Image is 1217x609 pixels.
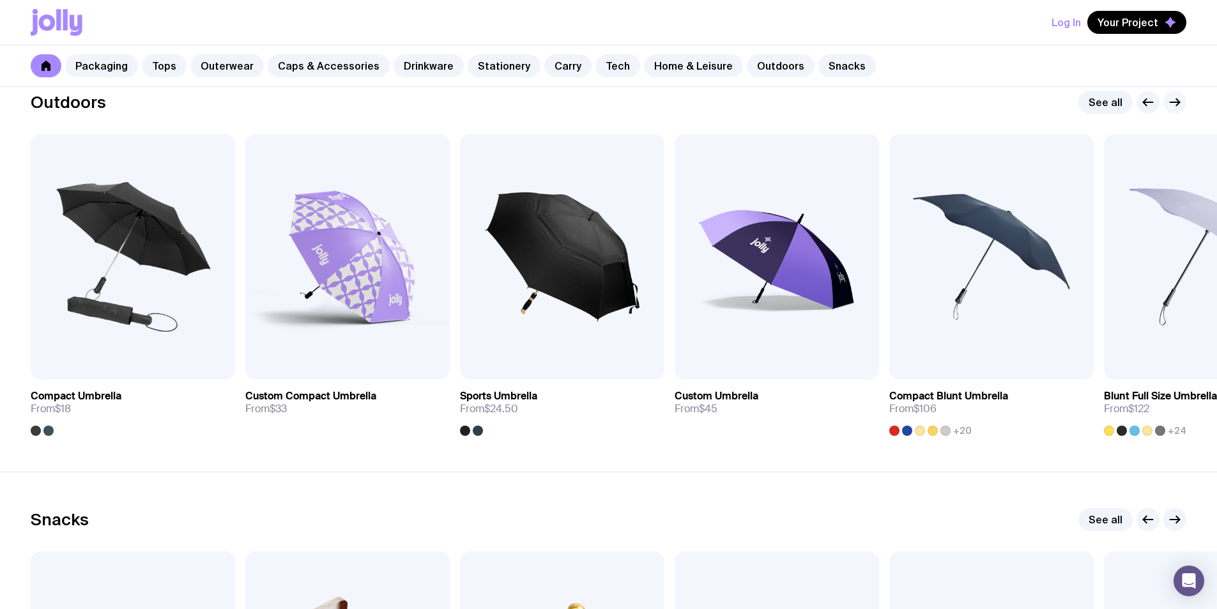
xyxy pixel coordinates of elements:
span: From [31,403,71,415]
span: Your Project [1098,16,1158,29]
a: Compact Blunt UmbrellaFrom$106+20 [889,380,1094,436]
span: From [675,403,717,415]
h3: Compact Umbrella [31,390,121,403]
a: Snacks [818,54,876,77]
span: From [460,403,518,415]
a: Custom Compact UmbrellaFrom$33 [245,380,450,426]
h2: Snacks [31,510,89,529]
span: +20 [953,426,972,436]
span: $122 [1128,402,1149,415]
h3: Blunt Full Size Umbrella [1104,390,1217,403]
a: Stationery [468,54,540,77]
a: Compact UmbrellaFrom$18 [31,380,235,436]
a: Tops [142,54,187,77]
a: Drinkware [394,54,464,77]
span: +24 [1168,426,1186,436]
span: $18 [55,402,71,415]
h2: Outdoors [31,93,106,112]
button: Your Project [1087,11,1186,34]
div: Open Intercom Messenger [1174,566,1204,596]
span: From [1104,403,1149,415]
h3: Compact Blunt Umbrella [889,390,1008,403]
a: Packaging [65,54,138,77]
h3: Sports Umbrella [460,390,537,403]
h3: Custom Umbrella [675,390,758,403]
span: From [889,403,937,415]
span: $45 [699,402,717,415]
span: $33 [270,402,287,415]
span: From [245,403,287,415]
a: Sports UmbrellaFrom$24.50 [460,380,664,436]
a: Custom UmbrellaFrom$45 [675,380,879,426]
a: See all [1078,508,1133,531]
span: $24.50 [484,402,518,415]
span: $106 [914,402,937,415]
h3: Custom Compact Umbrella [245,390,376,403]
a: Carry [544,54,592,77]
a: Tech [595,54,640,77]
a: Caps & Accessories [268,54,390,77]
button: Log In [1052,11,1081,34]
a: Outdoors [747,54,815,77]
a: See all [1078,91,1133,114]
a: Home & Leisure [644,54,743,77]
a: Outerwear [190,54,264,77]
